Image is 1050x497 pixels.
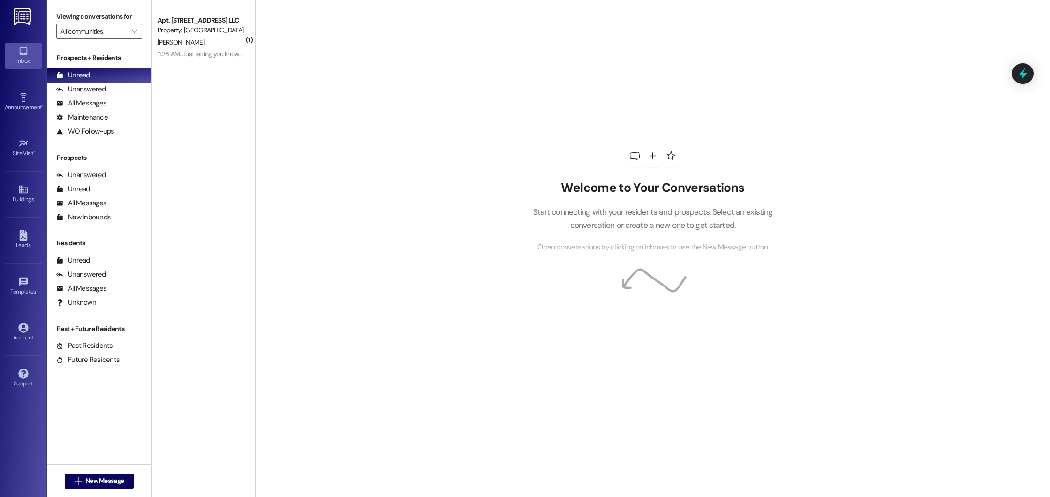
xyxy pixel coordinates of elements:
[537,241,768,253] span: Open conversations by clicking on inboxes or use the New Message button
[56,184,90,194] div: Unread
[60,24,127,39] input: All communities
[158,38,204,46] span: [PERSON_NAME]
[519,205,787,232] p: Start connecting with your residents and prospects. Select an existing conversation or create a n...
[56,127,114,136] div: WO Follow-ups
[56,341,113,351] div: Past Residents
[5,181,42,207] a: Buildings
[56,256,90,265] div: Unread
[56,98,106,108] div: All Messages
[5,320,42,345] a: Account
[56,270,106,279] div: Unanswered
[47,153,151,163] div: Prospects
[519,181,787,196] h2: Welcome to Your Conversations
[132,28,137,35] i: 
[34,149,35,155] span: •
[56,9,142,24] label: Viewing conversations for
[56,170,106,180] div: Unanswered
[47,324,151,334] div: Past + Future Residents
[14,8,33,25] img: ResiDesk Logo
[5,366,42,391] a: Support
[56,113,108,122] div: Maintenance
[56,212,111,222] div: New Inbounds
[158,15,244,25] div: Apt. [STREET_ADDRESS] LLC
[36,287,38,294] span: •
[5,136,42,161] a: Site Visit •
[158,25,244,35] div: Property: [GEOGRAPHIC_DATA]
[65,474,134,489] button: New Message
[85,476,124,486] span: New Message
[42,103,43,109] span: •
[5,43,42,68] a: Inbox
[56,198,106,208] div: All Messages
[5,274,42,299] a: Templates •
[75,477,82,485] i: 
[56,84,106,94] div: Unanswered
[56,70,90,80] div: Unread
[56,355,120,365] div: Future Residents
[5,227,42,253] a: Leads
[47,53,151,63] div: Prospects + Residents
[56,284,106,294] div: All Messages
[56,298,96,308] div: Unknown
[47,238,151,248] div: Residents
